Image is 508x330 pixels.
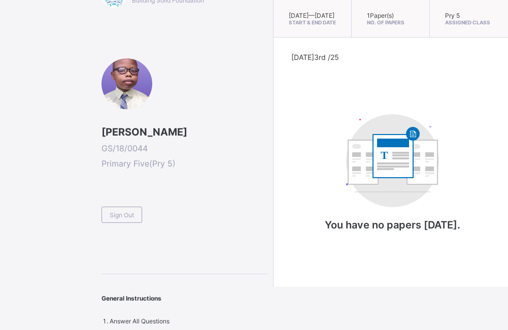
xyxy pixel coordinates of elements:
span: Primary Five ( Pry 5 ) [101,158,268,169]
span: [DATE] 3rd /25 [291,53,339,61]
span: Start & End Date [289,19,336,25]
span: Answer All Questions [110,317,170,325]
span: 1 Paper(s) [367,12,394,19]
p: You have no papers [DATE]. [291,219,494,231]
span: GS/18/0044 [101,143,268,153]
span: Sign Out [110,211,134,219]
span: No. of Papers [367,19,414,25]
span: [DATE] — [DATE] [289,12,334,19]
span: [PERSON_NAME] [101,126,268,138]
div: You have no papers today. [291,104,494,251]
tspan: T [381,149,388,161]
span: General Instructions [101,294,161,302]
span: Pry 5 [445,12,460,19]
span: Assigned Class [445,19,493,25]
